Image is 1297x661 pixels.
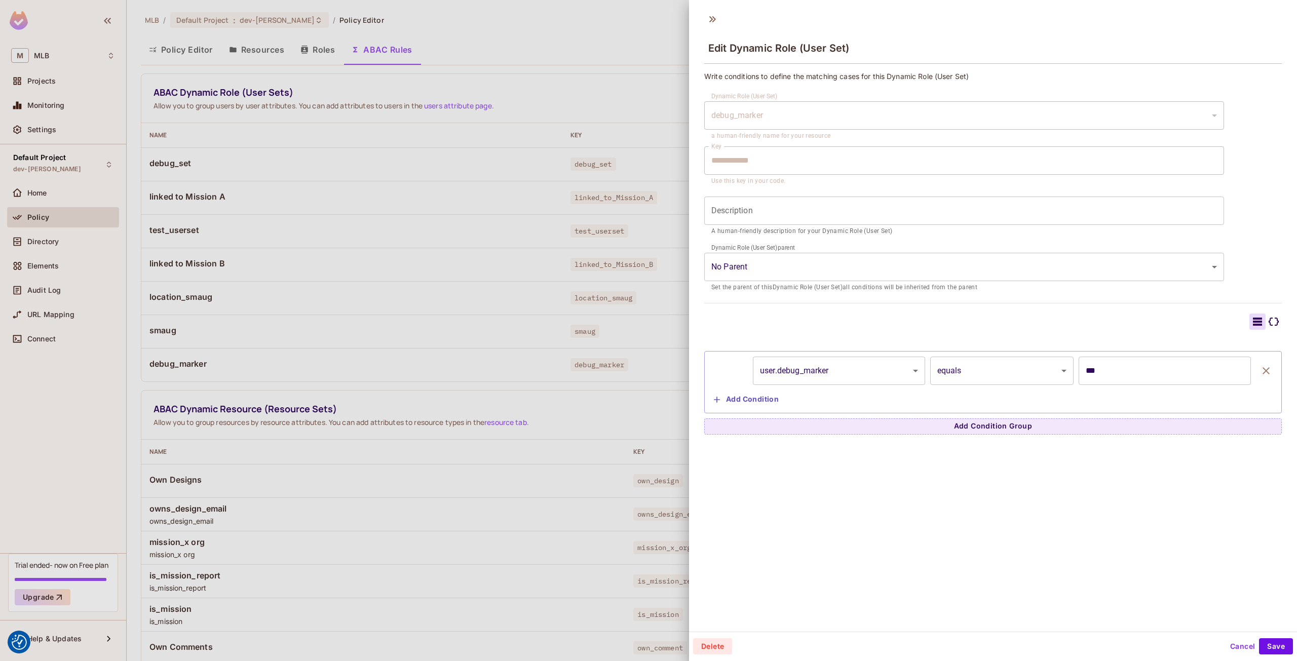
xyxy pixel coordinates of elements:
[930,357,1074,385] div: equals
[704,418,1282,435] button: Add Condition Group
[1226,638,1259,654] button: Cancel
[711,131,1217,141] p: a human-friendly name for your resource
[704,71,1282,81] p: Write conditions to define the matching cases for this Dynamic Role (User Set)
[12,635,27,650] button: Consent Preferences
[711,226,1217,237] p: A human-friendly description for your Dynamic Role (User Set)
[704,253,1224,281] div: Without label
[708,42,849,54] span: Edit Dynamic Role (User Set)
[711,176,1217,186] p: Use this key in your code.
[711,92,778,100] label: Dynamic Role (User Set)
[704,101,1224,130] div: Without label
[711,283,1217,293] p: Set the parent of this Dynamic Role (User Set) all conditions will be inherited from the parent
[710,392,783,408] button: Add Condition
[1259,638,1293,654] button: Save
[12,635,27,650] img: Revisit consent button
[753,357,925,385] div: user.debug_marker
[711,243,795,252] label: Dynamic Role (User Set) parent
[711,142,721,150] label: Key
[693,638,732,654] button: Delete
